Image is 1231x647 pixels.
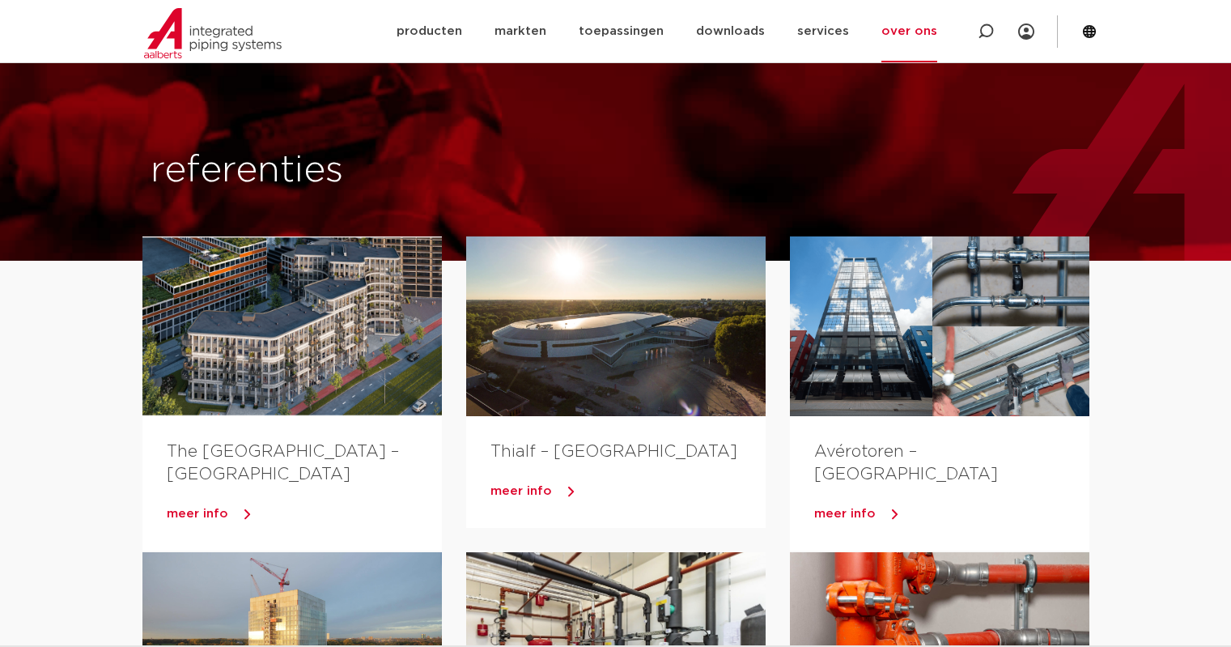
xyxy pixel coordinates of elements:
span: meer info [814,508,876,520]
a: meer info [490,479,766,504]
span: meer info [167,508,228,520]
a: Thialf – [GEOGRAPHIC_DATA] [490,444,737,460]
a: The [GEOGRAPHIC_DATA] – [GEOGRAPHIC_DATA] [167,444,399,483]
span: meer info [490,485,552,497]
a: meer info [167,502,442,526]
a: meer info [814,502,1089,526]
a: Avérotoren – [GEOGRAPHIC_DATA] [814,444,998,483]
h1: referenties [151,145,608,197]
